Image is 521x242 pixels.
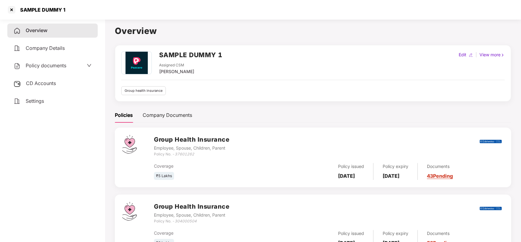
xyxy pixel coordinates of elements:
[154,135,229,144] h3: Group Health Insurance
[427,173,453,179] a: 43 Pending
[427,230,453,237] div: Documents
[143,111,192,119] div: Company Documents
[115,111,133,119] div: Policies
[159,68,194,75] div: [PERSON_NAME]
[501,53,505,57] img: rightIcon
[26,98,44,104] span: Settings
[154,163,271,169] div: Coverage
[13,62,21,70] img: svg+xml;base64,PHN2ZyB4bWxucz0iaHR0cDovL3d3dy53My5vcmcvMjAwMC9zdmciIHdpZHRoPSIyNCIgaGVpZ2h0PSIyNC...
[13,27,21,35] img: svg+xml;base64,PHN2ZyB4bWxucz0iaHR0cDovL3d3dy53My5vcmcvMjAwMC9zdmciIHdpZHRoPSIyNCIgaGVpZ2h0PSIyNC...
[16,7,65,13] div: SAMPLE DUMMY 1
[154,212,229,218] div: Employee, Spouse, Children, Parent
[338,163,364,170] div: Policy issued
[427,163,453,170] div: Documents
[480,207,502,210] img: edel.png
[159,50,223,60] h2: SAMPLE DUMMY 1
[115,24,511,38] h1: Overview
[122,135,137,154] img: svg+xml;base64,PHN2ZyB4bWxucz0iaHR0cDovL3d3dy53My5vcmcvMjAwMC9zdmciIHdpZHRoPSI0Ny43MTQiIGhlaWdodD...
[121,86,166,95] div: Group health insurance
[26,27,47,33] span: Overview
[478,51,506,58] div: View more
[154,145,229,151] div: Employee, Spouse, Children, Parent
[474,51,478,58] div: |
[383,163,408,170] div: Policy expiry
[122,52,151,74] img: Pazcare_Alternative_logo-01-01.png
[26,45,65,51] span: Company Details
[13,98,21,105] img: svg+xml;base64,PHN2ZyB4bWxucz0iaHR0cDovL3d3dy53My5vcmcvMjAwMC9zdmciIHdpZHRoPSIyNCIgaGVpZ2h0PSIyNC...
[154,218,229,224] div: Policy No. -
[87,63,92,68] span: down
[469,53,473,57] img: editIcon
[175,152,194,156] i: 37601262
[338,230,364,237] div: Policy issued
[480,140,502,143] img: edel.png
[122,202,137,221] img: svg+xml;base64,PHN2ZyB4bWxucz0iaHR0cDovL3d3dy53My5vcmcvMjAwMC9zdmciIHdpZHRoPSI0Ny43MTQiIGhlaWdodD...
[338,173,355,179] b: [DATE]
[383,173,399,179] b: [DATE]
[154,202,229,211] h3: Group Health Insurance
[457,51,468,58] div: Edit
[383,230,408,237] div: Policy expiry
[26,80,56,86] span: CD Accounts
[159,62,194,68] div: Assigned CSM
[26,62,66,69] span: Policy documents
[13,45,21,52] img: svg+xml;base64,PHN2ZyB4bWxucz0iaHR0cDovL3d3dy53My5vcmcvMjAwMC9zdmciIHdpZHRoPSIyNCIgaGVpZ2h0PSIyNC...
[175,219,197,223] i: 304000504
[154,172,174,180] div: ₹5 Lakhs
[13,80,21,87] img: svg+xml;base64,PHN2ZyB3aWR0aD0iMjUiIGhlaWdodD0iMjQiIHZpZXdCb3g9IjAgMCAyNSAyNCIgZmlsbD0ibm9uZSIgeG...
[154,151,229,157] div: Policy No. -
[154,230,271,236] div: Coverage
